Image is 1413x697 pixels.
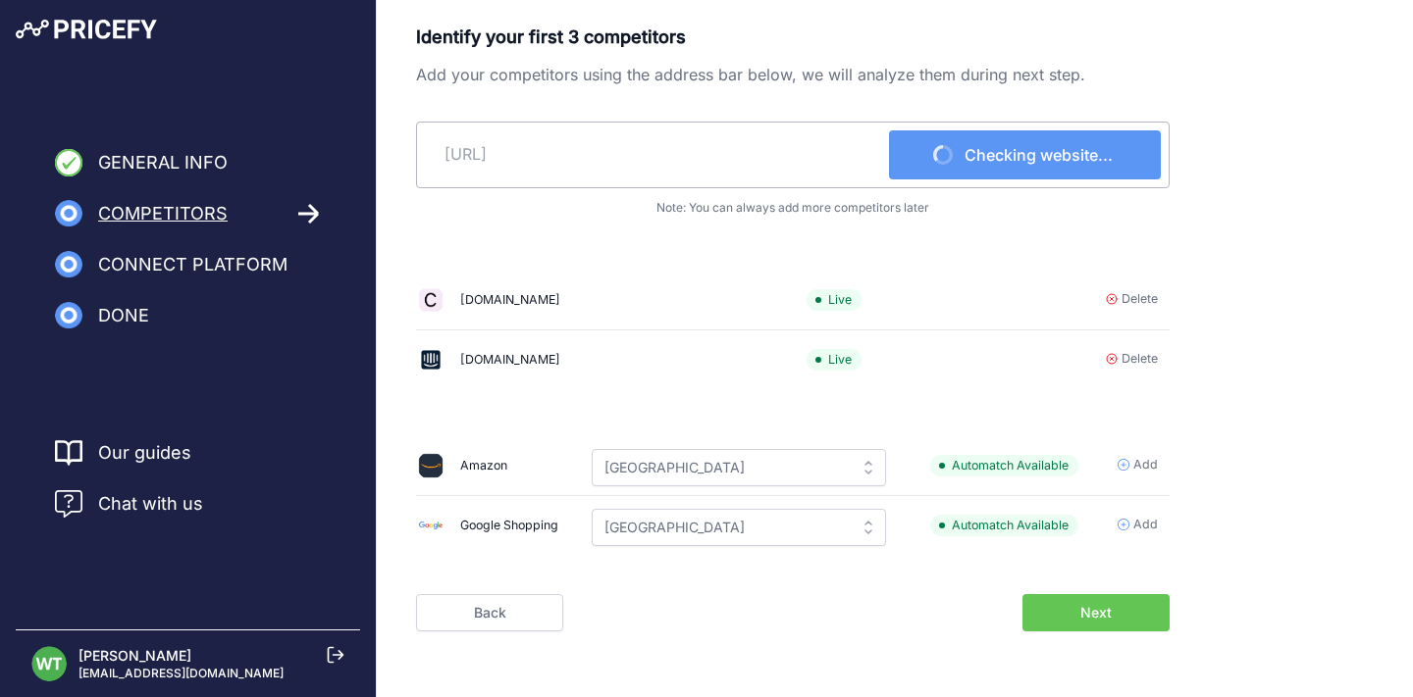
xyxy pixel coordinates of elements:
[416,594,563,631] a: Back
[98,439,191,467] a: Our guides
[460,291,560,310] div: [DOMAIN_NAME]
[460,457,507,475] div: Amazon
[98,149,228,176] span: General Info
[460,351,560,370] div: [DOMAIN_NAME]
[1122,350,1158,369] span: Delete
[416,63,1170,86] p: Add your competitors using the address bar below, we will analyze them during next step.
[930,455,1078,477] span: Automatch Available
[965,143,1113,167] span: Checking website...
[425,130,889,177] input: https://www.example.com
[1122,290,1158,309] span: Delete
[416,200,1170,216] p: Note: You can always add more competitors later
[98,200,228,227] span: Competitors
[592,449,886,486] input: Please select a country
[807,289,862,312] span: Live
[930,515,1078,537] span: Automatch Available
[98,302,149,329] span: Done
[889,130,1161,179] button: Checking website...
[98,251,288,278] span: Connect Platform
[416,24,1170,51] p: Identify your first 3 competitors
[78,666,284,681] p: [EMAIL_ADDRESS][DOMAIN_NAME]
[460,517,558,535] div: Google Shopping
[16,20,157,39] img: Pricefy Logo
[55,490,203,518] a: Chat with us
[1022,594,1170,631] button: Next
[98,490,203,518] span: Chat with us
[592,509,886,546] input: Please select a country
[1133,516,1158,534] span: Add
[807,349,862,372] span: Live
[1080,603,1112,622] span: Next
[1133,456,1158,474] span: Add
[78,646,284,666] p: [PERSON_NAME]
